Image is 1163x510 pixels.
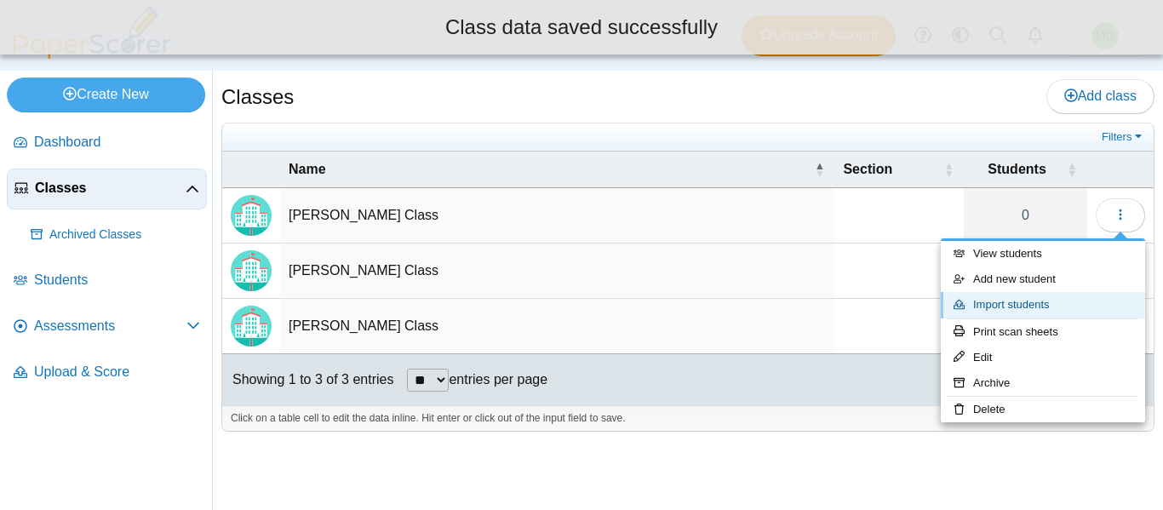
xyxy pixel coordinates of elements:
[941,266,1145,292] a: Add new student
[7,47,177,61] a: PaperScorer
[7,261,207,301] a: Students
[941,319,1145,345] a: Print scan sheets
[35,179,186,198] span: Classes
[34,133,200,152] span: Dashboard
[449,372,547,387] label: entries per page
[843,162,892,176] span: Section
[7,169,207,209] a: Classes
[943,152,954,187] span: Section : Activate to sort
[941,345,1145,370] a: Edit
[7,352,207,393] a: Upload & Score
[7,77,205,112] a: Create New
[964,188,1087,243] a: 0
[280,244,834,299] td: [PERSON_NAME] Class
[231,306,272,347] img: Locally created class
[280,188,834,244] td: [PERSON_NAME] Class
[941,370,1145,396] a: Archive
[24,215,207,255] a: Archived Classes
[1064,89,1137,103] span: Add class
[941,397,1145,422] a: Delete
[34,271,200,289] span: Students
[814,152,824,187] span: Name : Activate to invert sorting
[221,83,294,112] h1: Classes
[34,363,200,381] span: Upload & Score
[7,307,207,347] a: Assessments
[222,405,1154,431] div: Click on a table cell to edit the data inline. Hit enter or click out of the input field to save.
[289,162,326,176] span: Name
[231,195,272,236] img: Locally created class
[280,299,834,354] td: [PERSON_NAME] Class
[231,250,272,291] img: Locally created class
[34,317,186,335] span: Assessments
[941,292,1145,318] a: Import students
[7,123,207,163] a: Dashboard
[1046,79,1154,113] a: Add class
[222,354,393,405] div: Showing 1 to 3 of 3 entries
[13,13,1150,42] div: Class data saved successfully
[1097,129,1149,146] a: Filters
[988,162,1046,176] span: Students
[1067,152,1077,187] span: Students : Activate to sort
[49,226,200,244] span: Archived Classes
[941,241,1145,266] a: View students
